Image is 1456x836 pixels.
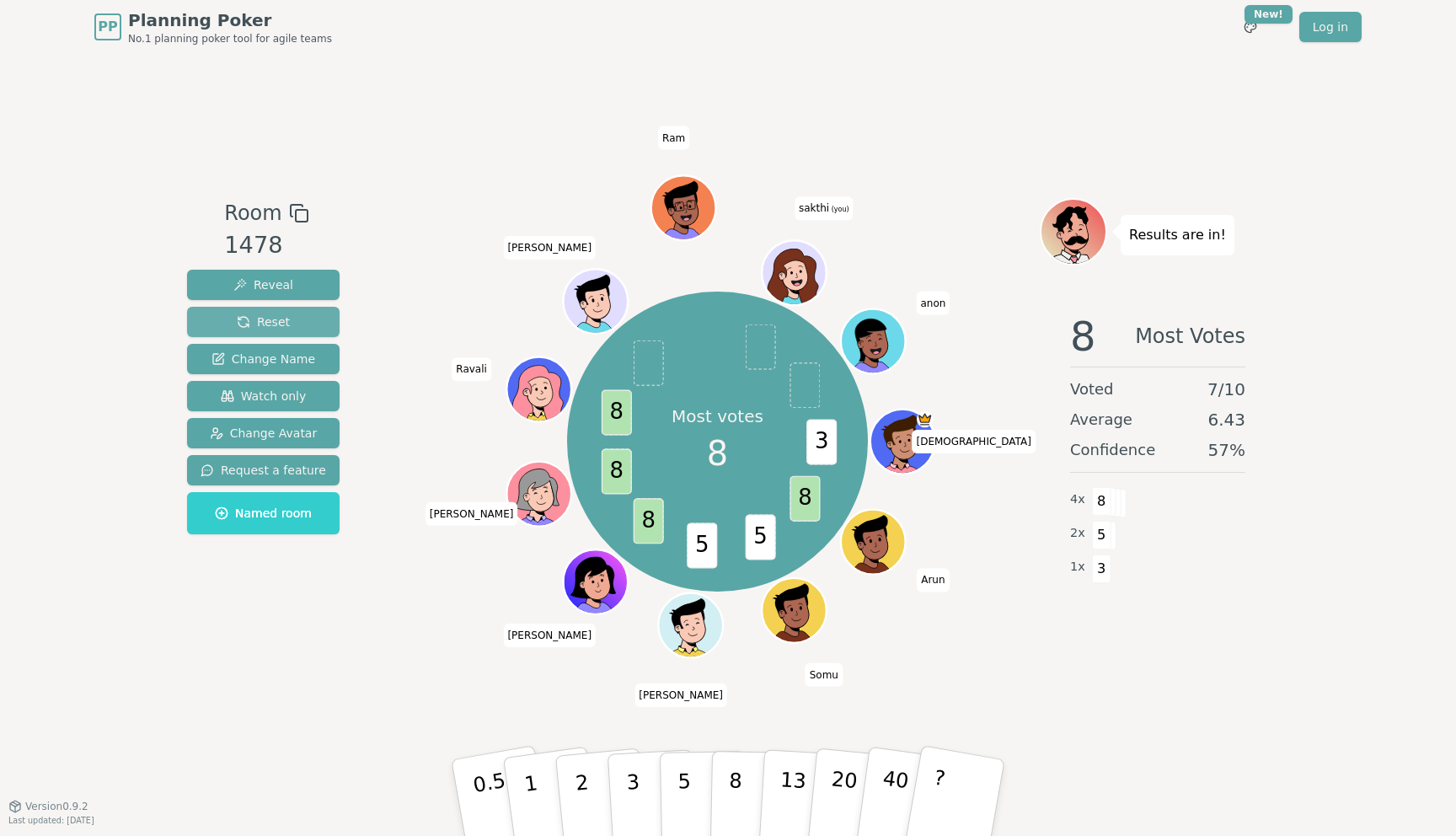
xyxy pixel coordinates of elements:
span: Change Name [211,351,315,367]
div: New! [1245,5,1293,24]
span: 4 x [1070,490,1085,509]
span: Click to change your name [452,357,491,381]
span: Click to change your name [912,430,1035,453]
span: Average [1070,408,1132,431]
span: 8 [634,498,664,544]
div: 1478 [224,228,308,263]
span: Click to change your name [658,126,689,150]
span: 8 [707,428,728,479]
span: 5 [746,514,776,560]
span: 8 [1092,487,1111,516]
span: Version 0.9.2 [25,800,88,813]
span: Click to change your name [503,236,596,260]
span: 3 [1092,555,1111,583]
span: 2 x [1070,524,1085,543]
a: PPPlanning PokerNo.1 planning poker tool for agile teams [94,8,332,46]
span: PP [98,17,117,37]
span: 7 / 10 [1207,378,1245,401]
span: Planning Poker [128,8,332,32]
span: 8 [790,475,821,521]
span: Voted [1070,378,1114,401]
button: Watch only [187,381,340,411]
span: Room [224,198,281,228]
button: Version0.9.2 [8,800,88,813]
span: 8 [602,448,632,494]
button: Request a feature [187,455,340,485]
button: Change Name [187,344,340,374]
span: Click to change your name [426,502,518,526]
span: Click to change your name [503,624,596,647]
span: 6.43 [1207,408,1245,431]
span: (you) [829,206,849,213]
span: No.1 planning poker tool for agile teams [128,32,332,46]
span: Confidence [1070,438,1155,462]
span: Most Votes [1135,316,1245,356]
span: Click to change your name [634,683,727,707]
span: Last updated: [DATE] [8,816,94,825]
span: 8 [602,389,632,435]
a: Log in [1299,12,1362,42]
button: Change Avatar [187,418,340,448]
span: Reset [237,313,290,330]
button: New! [1235,12,1266,42]
button: Click to change your avatar [764,243,825,303]
span: 5 [688,522,718,568]
span: Request a feature [201,462,326,479]
span: 3 [807,419,838,464]
p: Most votes [672,405,763,428]
span: 57 % [1208,438,1245,462]
p: Results are in! [1129,223,1226,247]
span: 8 [1070,316,1096,356]
span: Named room [215,505,312,522]
span: Click to change your name [916,292,950,315]
span: Change Avatar [210,425,318,442]
button: Reveal [187,270,340,300]
button: Named room [187,492,340,534]
span: Watch only [221,388,307,405]
span: 5 [1092,521,1111,549]
span: Click to change your name [917,569,949,592]
span: Shiva is the host [917,411,933,427]
span: Reveal [233,276,293,293]
button: Reset [187,307,340,337]
span: Click to change your name [795,196,854,220]
span: 1 x [1070,558,1085,576]
span: Click to change your name [806,663,843,687]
